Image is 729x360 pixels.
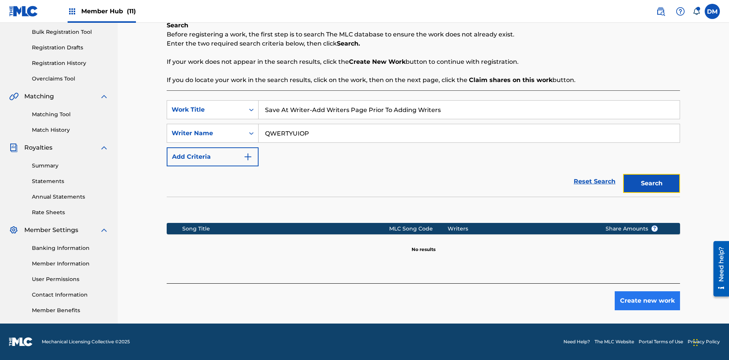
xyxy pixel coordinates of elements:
span: ? [652,226,658,232]
button: Add Criteria [167,147,259,166]
a: Matching Tool [32,111,109,118]
a: Overclaims Tool [32,75,109,83]
a: Banking Information [32,244,109,252]
img: help [676,7,685,16]
a: Bulk Registration Tool [32,28,109,36]
p: Enter the two required search criteria below, then click [167,39,680,48]
div: Help [673,4,688,19]
span: (11) [127,8,136,15]
img: logo [9,337,33,346]
a: Summary [32,162,109,170]
a: Rate Sheets [32,208,109,216]
a: Member Information [32,260,109,268]
b: Search [167,22,188,29]
span: Share Amounts [606,225,658,233]
a: Annual Statements [32,193,109,201]
a: The MLC Website [595,338,634,345]
p: Before registering a work, the first step is to search The MLC database to ensure the work does n... [167,30,680,39]
a: Registration History [32,59,109,67]
img: Royalties [9,143,18,152]
a: Registration Drafts [32,44,109,52]
a: Reset Search [570,173,619,190]
div: Song Title [182,225,389,233]
a: Need Help? [563,338,590,345]
a: Statements [32,177,109,185]
a: Contact Information [32,291,109,299]
a: Public Search [653,4,668,19]
div: User Menu [705,4,720,19]
div: Writer Name [172,129,240,138]
a: Privacy Policy [688,338,720,345]
img: 9d2ae6d4665cec9f34b9.svg [243,152,252,161]
p: If you do locate your work in the search results, click on the work, then on the next page, click... [167,76,680,85]
a: User Permissions [32,275,109,283]
img: Member Settings [9,226,18,235]
img: search [656,7,665,16]
a: Member Benefits [32,306,109,314]
button: Search [623,174,680,193]
a: Match History [32,126,109,134]
iframe: Resource Center [708,238,729,300]
div: Notifications [693,8,700,15]
img: Top Rightsholders [68,7,77,16]
div: MLC Song Code [389,225,448,233]
button: Create new work [615,291,680,310]
span: Member Settings [24,226,78,235]
iframe: Chat Widget [691,324,729,360]
span: Member Hub [81,7,136,16]
span: Royalties [24,143,52,152]
strong: Search. [337,40,360,47]
img: MLC Logo [9,6,38,17]
strong: Claim shares on this work [469,76,552,84]
form: Search Form [167,100,680,197]
div: Work Title [172,105,240,114]
p: No results [412,237,436,253]
p: If your work does not appear in the search results, click the button to continue with registration. [167,57,680,66]
strong: Create New Work [349,58,406,65]
img: expand [99,92,109,101]
div: Writers [448,225,594,233]
img: Matching [9,92,19,101]
span: Mechanical Licensing Collective © 2025 [42,338,130,345]
div: Drag [693,331,698,354]
img: expand [99,143,109,152]
a: Portal Terms of Use [639,338,683,345]
span: Matching [24,92,54,101]
img: expand [99,226,109,235]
